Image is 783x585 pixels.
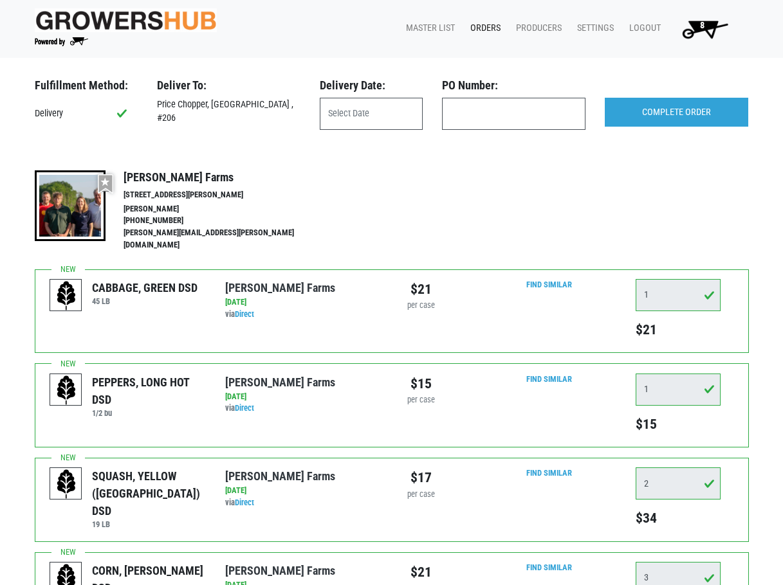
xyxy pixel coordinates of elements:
h6: 1/2 bu [92,408,206,418]
a: Direct [235,403,254,413]
div: $21 [401,279,441,300]
a: Find Similar [526,562,572,572]
div: [DATE] [225,485,382,497]
div: PEPPERS, LONG HOT DSD [92,373,206,408]
div: $17 [401,467,441,488]
li: [PERSON_NAME][EMAIL_ADDRESS][PERSON_NAME][DOMAIN_NAME] [124,227,322,251]
div: per case [401,394,441,406]
a: Settings [567,16,619,40]
a: 8 [666,16,739,42]
span: 8 [700,20,705,31]
a: Find Similar [526,374,572,384]
h3: Fulfillment Method: [35,78,138,93]
a: Find Similar [526,468,572,478]
div: Price Chopper, [GEOGRAPHIC_DATA] , #206 [147,98,310,125]
a: [PERSON_NAME] Farms [225,469,335,483]
img: thumbnail-8a08f3346781c529aa742b86dead986c.jpg [35,170,106,241]
img: placeholder-variety-43d6402dacf2d531de610a020419775a.svg [50,280,82,312]
h5: $21 [636,321,721,338]
div: [DATE] [225,391,382,403]
img: placeholder-variety-43d6402dacf2d531de610a020419775a.svg [50,468,82,500]
div: $15 [401,373,441,394]
div: $21 [401,562,441,582]
h4: [PERSON_NAME] Farms [124,170,322,184]
input: COMPLETE ORDER [605,98,748,127]
div: via [225,309,382,321]
div: [DATE] [225,296,382,309]
a: Logout [619,16,666,40]
div: CABBAGE, GREEN DSD [92,279,198,296]
li: [PERSON_NAME] [124,203,322,215]
div: via [225,497,382,509]
img: Cart [676,16,733,42]
h6: 19 LB [92,519,206,529]
h6: 45 LB [92,296,198,306]
a: Direct [235,309,254,319]
div: SQUASH, YELLOW ([GEOGRAPHIC_DATA]) DSD [92,467,206,519]
a: [PERSON_NAME] Farms [225,564,335,577]
div: via [225,402,382,415]
a: [PERSON_NAME] Farms [225,281,335,294]
a: Producers [506,16,567,40]
a: Find Similar [526,280,572,289]
h3: Delivery Date: [320,78,423,93]
input: Qty [636,467,721,500]
li: [PHONE_NUMBER] [124,215,322,227]
h5: $15 [636,416,721,433]
img: Powered by Big Wheelbarrow [35,37,88,46]
h3: PO Number: [442,78,585,93]
div: per case [401,489,441,501]
h3: Deliver To: [157,78,300,93]
h5: $34 [636,510,721,526]
img: original-fc7597fdc6adbb9d0e2ae620e786d1a2.jpg [35,8,217,32]
input: Qty [636,279,721,311]
a: Master List [396,16,460,40]
a: [PERSON_NAME] Farms [225,375,335,389]
div: per case [401,300,441,312]
li: [STREET_ADDRESS][PERSON_NAME] [124,189,322,201]
input: Qty [636,373,721,406]
a: Orders [460,16,506,40]
img: placeholder-variety-43d6402dacf2d531de610a020419775a.svg [50,374,82,406]
input: Select Date [320,98,423,130]
a: Direct [235,498,254,507]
